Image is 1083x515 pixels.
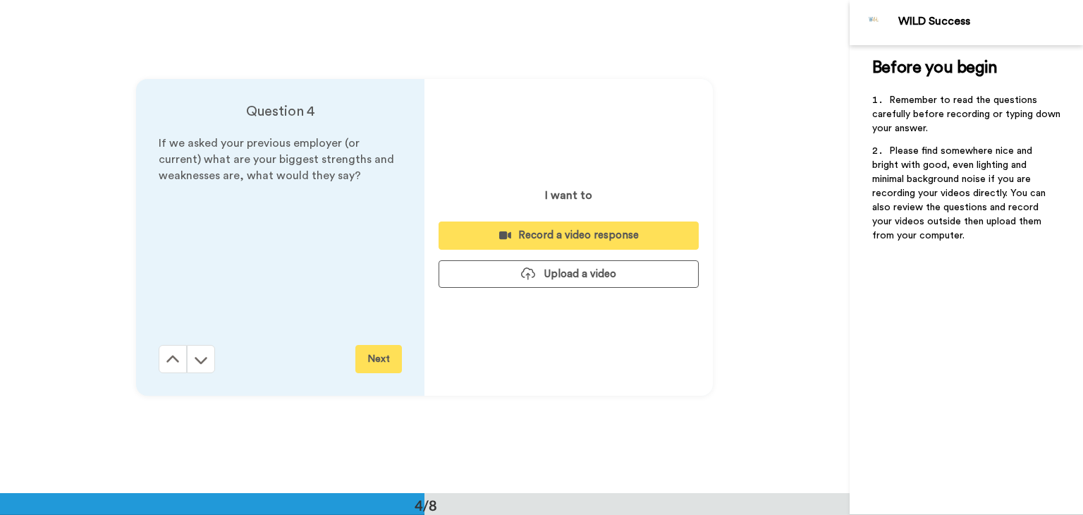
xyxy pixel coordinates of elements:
div: 4/8 [392,495,460,515]
div: WILD Success [898,15,1082,28]
span: Please find somewhere nice and bright with good, even lighting and minimal background noise if yo... [872,146,1048,241]
span: Before you begin [872,59,997,76]
h4: Question 4 [159,102,402,121]
div: Record a video response [450,228,687,243]
button: Next [355,345,402,373]
span: If we asked your previous employer (or current) what are your biggest strengths and weaknesses ar... [159,138,397,181]
button: Upload a video [439,260,699,288]
span: Remember to read the questions carefully before recording or typing down your answer. [872,95,1063,133]
button: Record a video response [439,222,699,249]
img: Profile Image [857,6,891,40]
p: I want to [545,187,592,204]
